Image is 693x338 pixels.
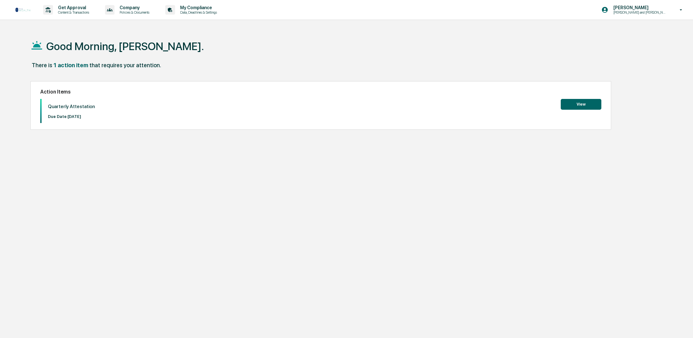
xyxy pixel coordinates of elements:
[175,5,220,10] p: My Compliance
[48,114,95,119] p: Due Date: [DATE]
[48,104,95,109] p: Quarterly Attestation
[608,5,670,10] p: [PERSON_NAME]
[114,10,153,15] p: Policies & Documents
[561,101,601,107] a: View
[32,62,52,68] div: There is
[175,10,220,15] p: Data, Deadlines & Settings
[54,62,88,68] div: 1 action item
[46,40,204,53] h1: Good Morning, [PERSON_NAME].
[608,10,670,15] p: [PERSON_NAME] and [PERSON_NAME] Onboarding
[114,5,153,10] p: Company
[53,5,92,10] p: Get Approval
[15,7,30,12] img: logo
[561,99,601,110] button: View
[40,89,602,95] h2: Action Items
[53,10,92,15] p: Content & Transactions
[89,62,161,68] div: that requires your attention.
